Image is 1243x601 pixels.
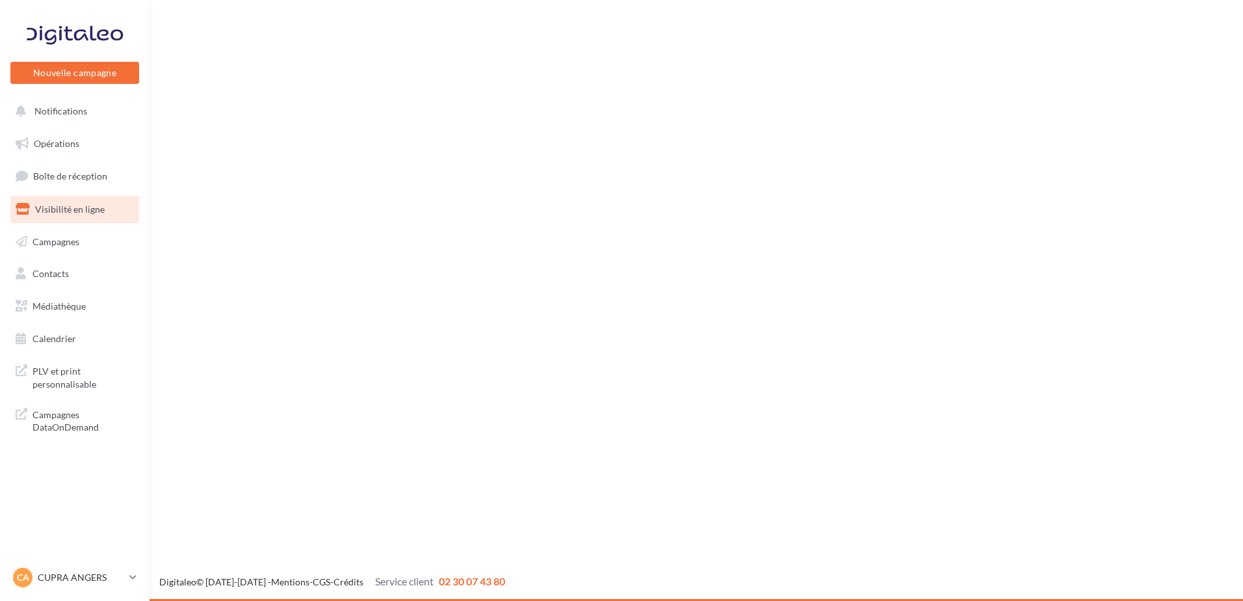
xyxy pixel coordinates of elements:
a: Opérations [8,130,142,157]
span: © [DATE]-[DATE] - - - [159,576,505,587]
span: Visibilité en ligne [35,204,105,215]
span: Calendrier [33,333,76,344]
a: PLV et print personnalisable [8,357,142,395]
a: Calendrier [8,325,142,353]
span: Service client [375,575,434,587]
span: Opérations [34,138,79,149]
span: 02 30 07 43 80 [439,575,505,587]
button: Nouvelle campagne [10,62,139,84]
span: Boîte de réception [33,170,107,181]
span: Médiathèque [33,300,86,312]
a: Campagnes DataOnDemand [8,401,142,439]
a: Crédits [334,576,363,587]
span: Notifications [34,105,87,116]
a: CGS [313,576,330,587]
span: Campagnes [33,235,79,247]
a: Boîte de réception [8,162,142,190]
a: Médiathèque [8,293,142,320]
a: CA CUPRA ANGERS [10,565,139,590]
a: Digitaleo [159,576,196,587]
span: Contacts [33,268,69,279]
a: Contacts [8,260,142,287]
button: Notifications [8,98,137,125]
p: CUPRA ANGERS [38,571,124,584]
span: CA [17,571,29,584]
span: Campagnes DataOnDemand [33,406,134,434]
a: Campagnes [8,228,142,256]
span: PLV et print personnalisable [33,362,134,390]
a: Mentions [271,576,309,587]
a: Visibilité en ligne [8,196,142,223]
